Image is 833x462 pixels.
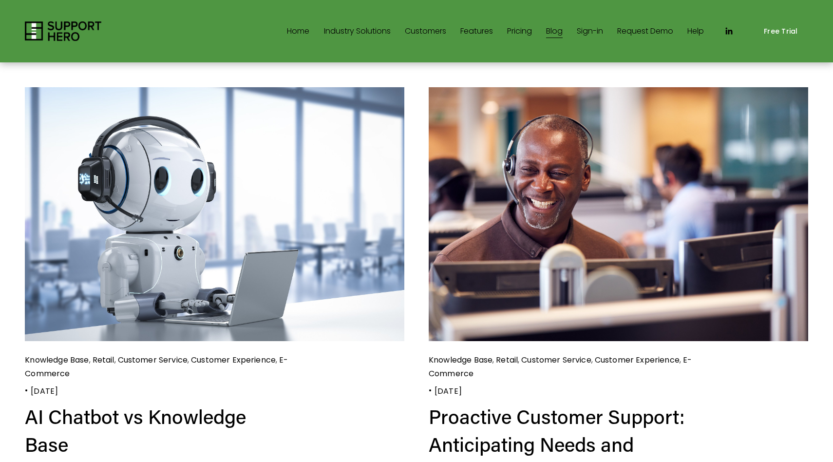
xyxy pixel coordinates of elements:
[31,387,58,395] time: [DATE]
[25,354,89,366] a: Knowledge Base
[93,354,114,366] a: Retail
[276,354,277,366] span: ,
[507,23,532,39] a: Pricing
[405,23,446,39] a: Customers
[324,23,391,39] a: folder dropdown
[577,23,603,39] a: Sign-in
[754,20,808,42] a: Free Trial
[324,24,391,38] span: Industry Solutions
[435,387,462,395] time: [DATE]
[521,354,591,366] a: Customer Service
[724,26,734,36] a: LinkedIn
[617,23,673,39] a: Request Demo
[518,354,519,366] span: ,
[680,354,681,366] span: ,
[118,354,188,366] a: Customer Service
[25,404,246,457] a: AI Chatbot vs Knowledge Base
[492,354,494,366] span: ,
[427,86,810,342] img: Proactive Customer Support: Anticipating Needs and Exceeding Expectations
[496,354,518,366] a: Retail
[114,354,116,366] span: ,
[687,23,704,39] a: Help
[89,354,91,366] span: ,
[188,354,189,366] span: ,
[25,21,101,41] img: Support Hero
[191,354,276,366] a: Customer Experience
[546,23,563,39] a: Blog
[23,86,406,342] img: AI Chatbot vs Knowledge Base
[429,354,692,380] a: E-Commerce
[25,354,288,380] a: E-Commerce
[287,23,309,39] a: Home
[591,354,593,366] span: ,
[429,354,492,366] a: Knowledge Base
[460,23,493,39] a: Features
[595,354,680,366] a: Customer Experience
